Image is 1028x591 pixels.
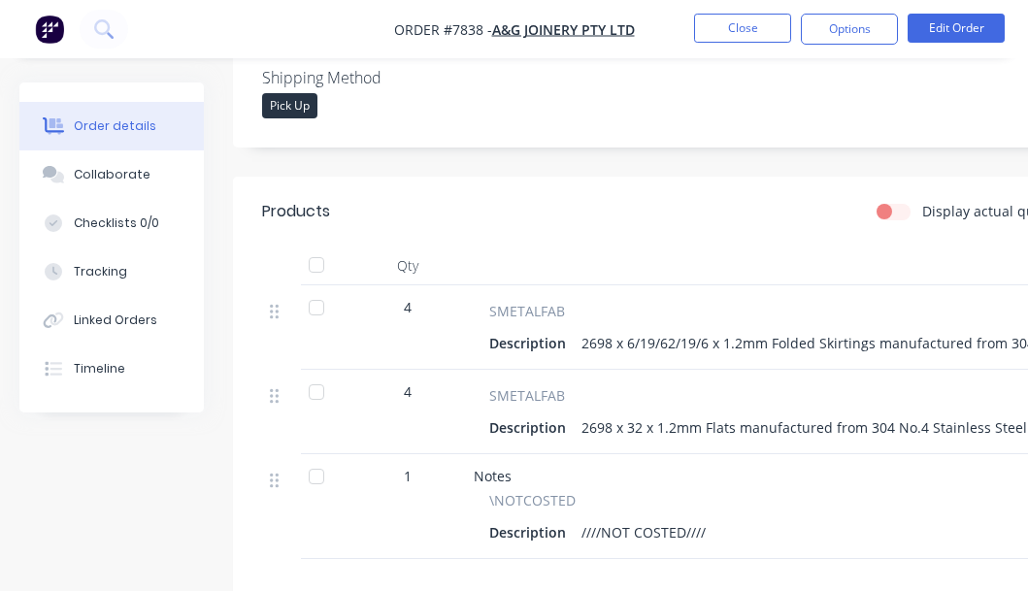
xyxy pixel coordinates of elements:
a: A&G Joinery Pty Ltd [492,20,635,39]
button: Edit Order [908,14,1005,43]
div: Description [489,518,574,546]
span: 4 [404,381,412,402]
div: Linked Orders [74,312,157,329]
div: Products [262,200,330,223]
div: Description [489,329,574,357]
div: Order details [74,117,156,135]
span: 4 [404,297,412,317]
span: Notes [474,467,512,485]
button: Order details [19,102,204,150]
div: Timeline [74,360,125,378]
span: \NOTCOSTED [489,490,576,510]
button: Checklists 0/0 [19,199,204,247]
button: Linked Orders [19,296,204,345]
div: Qty [349,246,466,285]
div: Tracking [74,263,127,280]
button: Options [801,14,898,45]
span: SMETALFAB [489,301,565,321]
span: SMETALFAB [489,385,565,406]
label: Shipping Method [262,66,505,89]
span: Order #7838 - [394,20,492,39]
img: Factory [35,15,64,44]
div: Description [489,413,574,442]
div: Collaborate [74,166,150,183]
button: Collaborate [19,150,204,199]
span: 1 [404,466,412,486]
div: ////NOT COSTED//// [574,518,713,546]
div: Checklists 0/0 [74,214,159,232]
button: Timeline [19,345,204,393]
div: Pick Up [262,93,317,118]
button: Close [694,14,791,43]
button: Tracking [19,247,204,296]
